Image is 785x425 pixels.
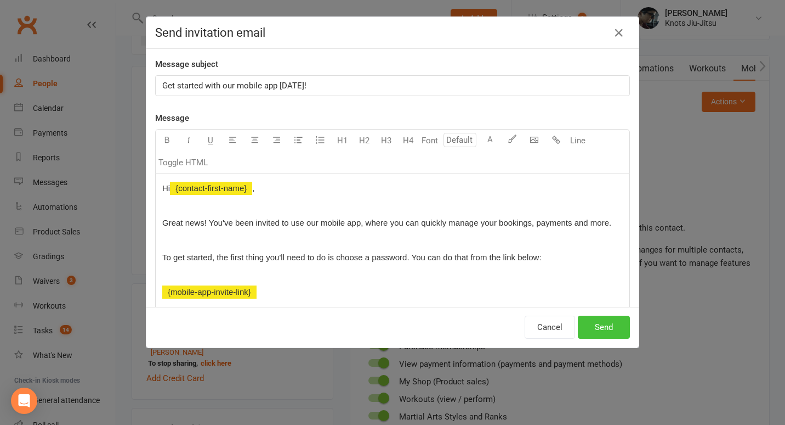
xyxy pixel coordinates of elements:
span: Hi [162,183,170,193]
input: Default [443,133,476,147]
button: U [200,130,221,152]
span: U [208,136,213,146]
label: Message [155,111,189,125]
button: H4 [397,130,419,152]
button: Send [578,316,630,339]
div: Open Intercom Messenger [11,388,37,414]
button: H1 [331,130,353,152]
button: H3 [375,130,397,152]
label: Message subject [155,58,218,71]
span: To get started, the first thing you'll need to do is choose a password. You can do that from the ... [162,253,542,262]
span: Great news! You've been invited to use our mobile app, where you can quickly manage your bookings... [162,218,611,227]
button: H2 [353,130,375,152]
button: Toggle HTML [156,152,211,174]
button: A [479,130,501,152]
button: Close [610,24,628,42]
h4: Send invitation email [155,26,630,40]
button: Line [567,130,589,152]
span: Get started with our mobile app [DATE]! [162,81,306,91]
span: , [252,183,254,193]
button: Cancel [525,316,575,339]
button: Font [419,130,441,152]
